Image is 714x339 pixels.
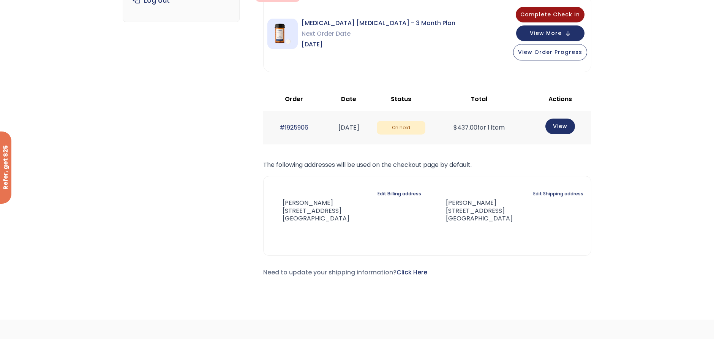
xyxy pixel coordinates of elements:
[545,119,575,134] a: View
[263,268,427,277] span: Need to update your shipping information?
[520,11,580,18] span: Complete Check In
[518,48,582,56] span: View Order Progress
[378,189,421,199] a: Edit Billing address
[516,25,584,41] button: View More
[302,39,455,50] span: [DATE]
[453,123,457,132] span: $
[396,268,427,277] a: Click Here
[530,31,562,36] span: View More
[434,199,513,223] address: [PERSON_NAME] [STREET_ADDRESS] [GEOGRAPHIC_DATA]
[338,123,359,132] time: [DATE]
[471,95,487,103] span: Total
[377,121,426,135] span: On hold
[280,123,308,132] a: #1925906
[302,29,455,39] span: Next Order Date
[429,111,529,144] td: for 1 item
[548,95,572,103] span: Actions
[302,18,455,29] span: [MEDICAL_DATA] [MEDICAL_DATA] - 3 Month Plan
[285,95,303,103] span: Order
[271,199,349,223] address: [PERSON_NAME] [STREET_ADDRESS] [GEOGRAPHIC_DATA]
[533,189,583,199] a: Edit Shipping address
[513,44,587,60] button: View Order Progress
[267,19,298,49] img: Sermorelin Nasal Spray - 3 Month Plan
[391,95,411,103] span: Status
[516,7,584,22] button: Complete Check In
[263,160,591,170] p: The following addresses will be used on the checkout page by default.
[341,95,356,103] span: Date
[453,123,477,132] span: 437.00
